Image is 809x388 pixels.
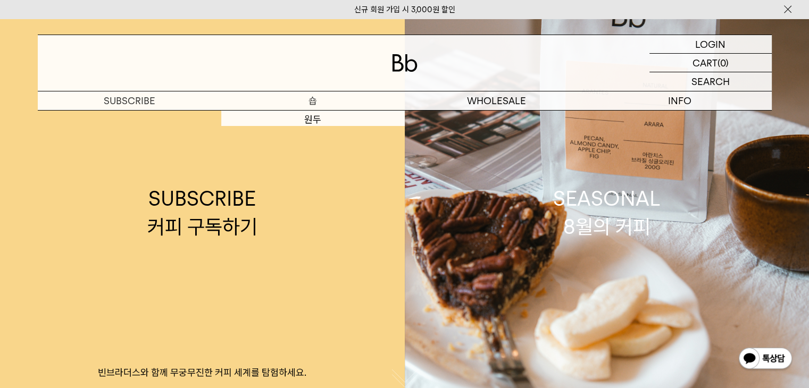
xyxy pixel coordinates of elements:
[718,54,729,72] p: (0)
[221,91,405,110] a: 숍
[693,54,718,72] p: CART
[38,91,221,110] a: SUBSCRIBE
[392,54,418,72] img: 로고
[738,347,793,372] img: 카카오톡 채널 1:1 채팅 버튼
[221,111,405,129] a: 원두
[695,35,725,53] p: LOGIN
[649,54,772,72] a: CART (0)
[405,91,588,110] p: WHOLESALE
[354,5,455,14] a: 신규 회원 가입 시 3,000원 할인
[691,72,730,91] p: SEARCH
[553,184,661,241] div: SEASONAL 8월의 커피
[649,35,772,54] a: LOGIN
[588,91,772,110] p: INFO
[147,184,257,241] div: SUBSCRIBE 커피 구독하기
